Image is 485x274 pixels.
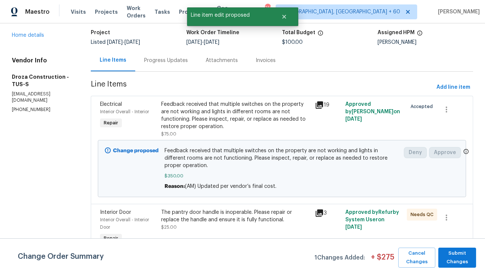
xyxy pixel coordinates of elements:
div: Progress Updates [144,57,188,64]
div: 3 [315,209,341,218]
span: Tasks [155,9,170,14]
span: [DATE] [204,40,219,45]
span: Repair [101,119,121,127]
span: Interior Overall - Interior [100,110,149,114]
span: Line item edit proposed [187,7,272,23]
h5: Total Budget [282,30,315,35]
h5: Project [91,30,110,35]
span: Approved by [PERSON_NAME] on [346,102,401,122]
span: Feedback received that multiple switches on the property are not working and lights in different ... [165,147,399,169]
span: - [107,40,140,45]
span: - [186,40,219,45]
p: [PHONE_NUMBER] [12,107,73,113]
span: Geo Assignments [217,4,252,19]
span: Accepted [411,103,436,110]
span: Interior Door [100,210,131,215]
h5: Droza Construction - TUS-S [12,73,73,88]
b: Change proposed [113,148,159,153]
span: [GEOGRAPHIC_DATA], [GEOGRAPHIC_DATA] + 60 [282,8,400,16]
h5: Assigned HPM [378,30,415,35]
div: Line Items [100,56,126,64]
div: The pantry door handle is inoperable. Please repair or replace the handle and ensure it is fully ... [161,209,310,224]
div: Attachments [206,57,238,64]
a: Home details [12,33,44,38]
span: Approved by Refurby System User on [346,210,399,230]
h5: Work Order Timeline [186,30,239,35]
p: [EMAIL_ADDRESS][DOMAIN_NAME] [12,91,73,104]
button: Add line item [433,81,473,94]
span: Add line item [436,83,470,92]
span: Properties [179,8,208,16]
span: Line Items [91,81,433,94]
span: The hpm assigned to this work order. [417,30,423,40]
div: 19 [315,101,341,110]
span: Interior Overall - Interior Door [100,218,149,229]
span: Cancel Changes [402,249,432,266]
div: Feedback received that multiple switches on the property are not working and lights in different ... [161,101,310,130]
span: 1 Changes Added: [315,251,365,268]
div: [PERSON_NAME] [378,40,473,45]
span: [DATE] [346,117,362,122]
button: Deny [404,147,427,158]
span: (AM) Updated per vendor’s final cost. [185,184,276,189]
span: Only a market manager or an area construction manager can approve [463,149,469,156]
button: Approve [429,147,461,158]
span: [DATE] [186,40,202,45]
span: + $ 275 [371,254,394,268]
span: Visits [71,8,86,16]
button: Cancel Changes [398,248,435,268]
span: Needs QC [411,211,436,218]
span: $25.00 [161,225,177,229]
span: $75.00 [161,132,176,136]
span: Repair [101,235,121,242]
span: [DATE] [124,40,140,45]
div: 742 [265,4,270,12]
span: $350.00 [165,172,399,180]
button: Close [272,9,296,24]
span: Submit Changes [442,249,472,266]
span: The total cost of line items that have been proposed by Opendoor. This sum includes line items th... [318,30,323,40]
span: $100.00 [282,40,303,45]
span: Change Order Summary [18,248,104,268]
span: [DATE] [346,225,362,230]
span: Electrical [100,102,122,107]
span: Maestro [25,8,50,16]
span: [DATE] [107,40,123,45]
h4: Vendor Info [12,57,73,64]
div: Invoices [256,57,276,64]
button: Submit Changes [438,248,476,268]
span: [PERSON_NAME] [435,8,480,16]
span: Projects [95,8,118,16]
span: Work Orders [127,4,146,19]
span: Reason: [165,184,185,189]
span: Listed [91,40,140,45]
